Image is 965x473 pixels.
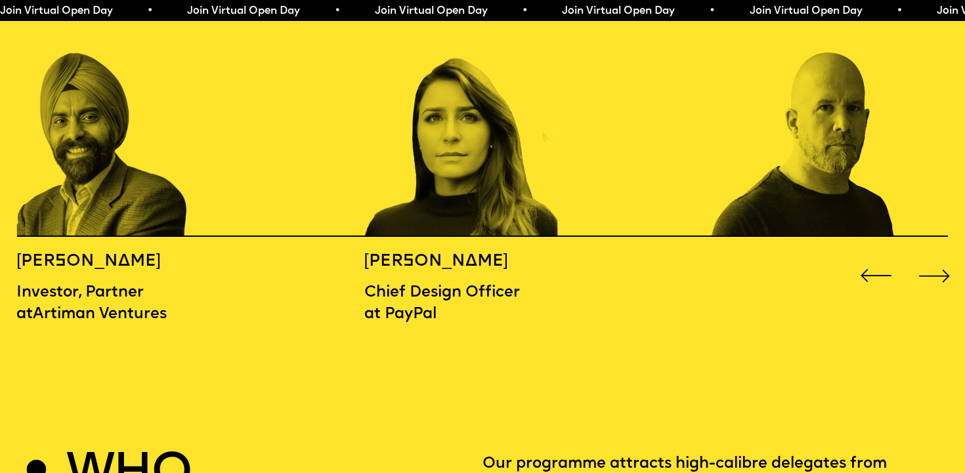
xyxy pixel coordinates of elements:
h5: [PERSON_NAME] [16,251,190,272]
span: • [334,6,340,16]
div: Previous slide [857,257,895,295]
span: • [709,6,715,16]
span: • [521,6,527,16]
h5: [PERSON_NAME] [364,251,538,272]
span: • [896,6,902,16]
p: Chief Design Officer at PayPal [364,282,538,325]
span: • [146,6,152,16]
p: Investor, Partner atArtiman Ventures [16,282,190,325]
div: Next slide [916,257,954,295]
